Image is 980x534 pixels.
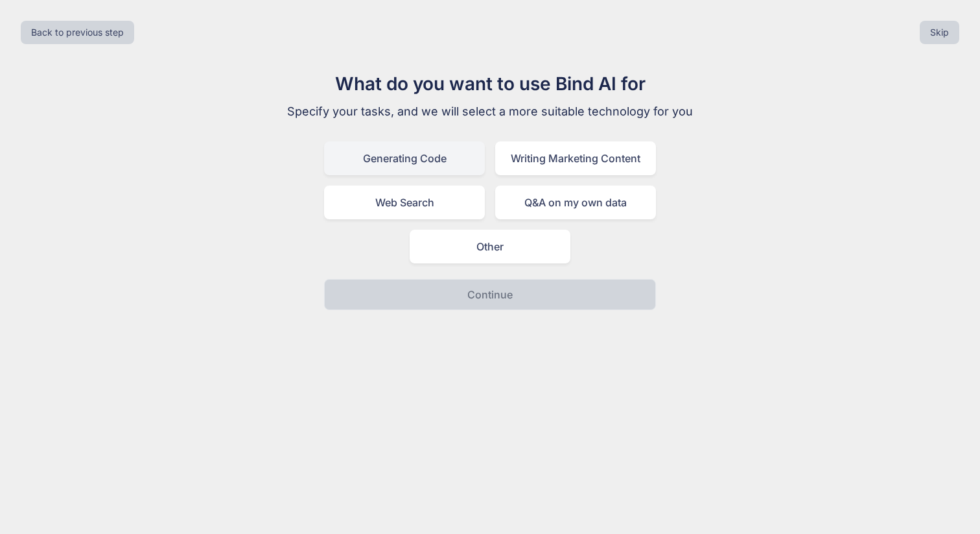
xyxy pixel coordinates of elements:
button: Back to previous step [21,21,134,44]
p: Continue [467,287,513,302]
button: Continue [324,279,656,310]
p: Specify your tasks, and we will select a more suitable technology for you [272,103,708,121]
div: Other [410,230,570,263]
h1: What do you want to use Bind AI for [272,70,708,97]
div: Web Search [324,186,485,219]
button: Skip [920,21,959,44]
div: Q&A on my own data [495,186,656,219]
div: Writing Marketing Content [495,141,656,175]
div: Generating Code [324,141,485,175]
